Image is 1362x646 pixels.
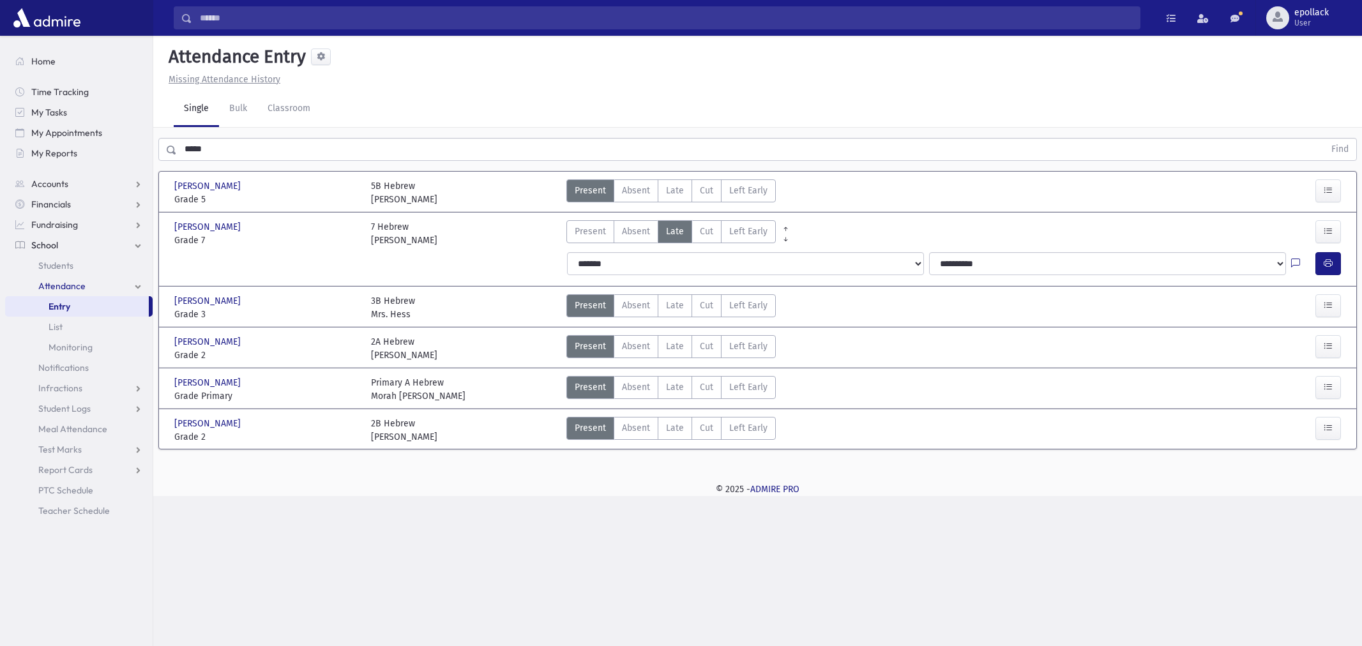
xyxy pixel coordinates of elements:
a: Monitoring [5,337,153,357]
span: Absent [622,421,650,435]
span: Present [575,225,606,238]
a: Accounts [5,174,153,194]
div: AttTypes [566,335,776,362]
a: Single [174,91,219,127]
span: PTC Schedule [38,484,93,496]
span: Left Early [729,380,768,394]
img: AdmirePro [10,5,84,31]
span: Fundraising [31,219,78,230]
div: AttTypes [566,294,776,321]
a: Report Cards [5,460,153,480]
a: My Tasks [5,102,153,123]
span: Home [31,56,56,67]
a: My Reports [5,143,153,163]
span: Present [575,299,606,312]
span: List [49,321,63,333]
a: School [5,235,153,255]
span: School [31,239,58,251]
span: Teacher Schedule [38,505,110,516]
span: Grade 3 [174,308,358,321]
span: Cut [700,380,713,394]
div: 2A Hebrew [PERSON_NAME] [371,335,437,362]
span: Late [666,380,684,394]
h5: Attendance Entry [163,46,306,68]
span: Late [666,421,684,435]
span: Absent [622,299,650,312]
a: My Appointments [5,123,153,143]
span: My Tasks [31,107,67,118]
a: Attendance [5,276,153,296]
span: Late [666,225,684,238]
span: [PERSON_NAME] [174,335,243,349]
a: Test Marks [5,439,153,460]
div: AttTypes [566,220,776,247]
span: Notifications [38,362,89,373]
span: Grade 5 [174,193,358,206]
span: Left Early [729,184,768,197]
a: PTC Schedule [5,480,153,500]
span: Cut [700,184,713,197]
span: [PERSON_NAME] [174,417,243,430]
span: Cut [700,225,713,238]
div: 7 Hebrew [PERSON_NAME] [371,220,437,247]
span: Present [575,184,606,197]
a: Notifications [5,357,153,378]
a: ADMIRE PRO [750,484,799,495]
span: Grade Primary [174,389,358,403]
a: Financials [5,194,153,214]
button: Find [1324,139,1356,160]
span: Late [666,299,684,312]
span: Entry [49,301,70,312]
div: AttTypes [566,417,776,444]
span: Report Cards [38,464,93,476]
span: Meal Attendance [38,423,107,435]
div: AttTypes [566,179,776,206]
u: Missing Attendance History [169,74,280,85]
span: Cut [700,421,713,435]
span: Cut [700,299,713,312]
span: [PERSON_NAME] [174,179,243,193]
span: Cut [700,340,713,353]
span: Time Tracking [31,86,89,98]
a: Student Logs [5,398,153,419]
a: Teacher Schedule [5,500,153,521]
a: Time Tracking [5,82,153,102]
span: Absent [622,380,650,394]
a: Home [5,51,153,71]
span: Accounts [31,178,68,190]
span: Test Marks [38,444,82,455]
div: 3B Hebrew Mrs. Hess [371,294,415,321]
span: My Reports [31,147,77,159]
span: Present [575,340,606,353]
div: 2B Hebrew [PERSON_NAME] [371,417,437,444]
span: [PERSON_NAME] [174,220,243,234]
a: Missing Attendance History [163,74,280,85]
input: Search [192,6,1140,29]
span: Students [38,260,73,271]
a: Infractions [5,378,153,398]
div: AttTypes [566,376,776,403]
span: Grade 2 [174,430,358,444]
span: Late [666,340,684,353]
span: Infractions [38,382,82,394]
span: Grade 2 [174,349,358,362]
div: Primary A Hebrew Morah [PERSON_NAME] [371,376,465,403]
span: Left Early [729,225,768,238]
span: Left Early [729,340,768,353]
a: Students [5,255,153,276]
span: Absent [622,225,650,238]
a: Classroom [257,91,321,127]
div: © 2025 - [174,483,1342,496]
span: Absent [622,184,650,197]
span: [PERSON_NAME] [174,294,243,308]
span: Late [666,184,684,197]
span: Grade 7 [174,234,358,247]
span: My Appointments [31,127,102,139]
span: [PERSON_NAME] [174,376,243,389]
div: 5B Hebrew [PERSON_NAME] [371,179,437,206]
span: Financials [31,199,71,210]
span: Absent [622,340,650,353]
span: Student Logs [38,403,91,414]
span: epollack [1294,8,1329,18]
span: Present [575,380,606,394]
